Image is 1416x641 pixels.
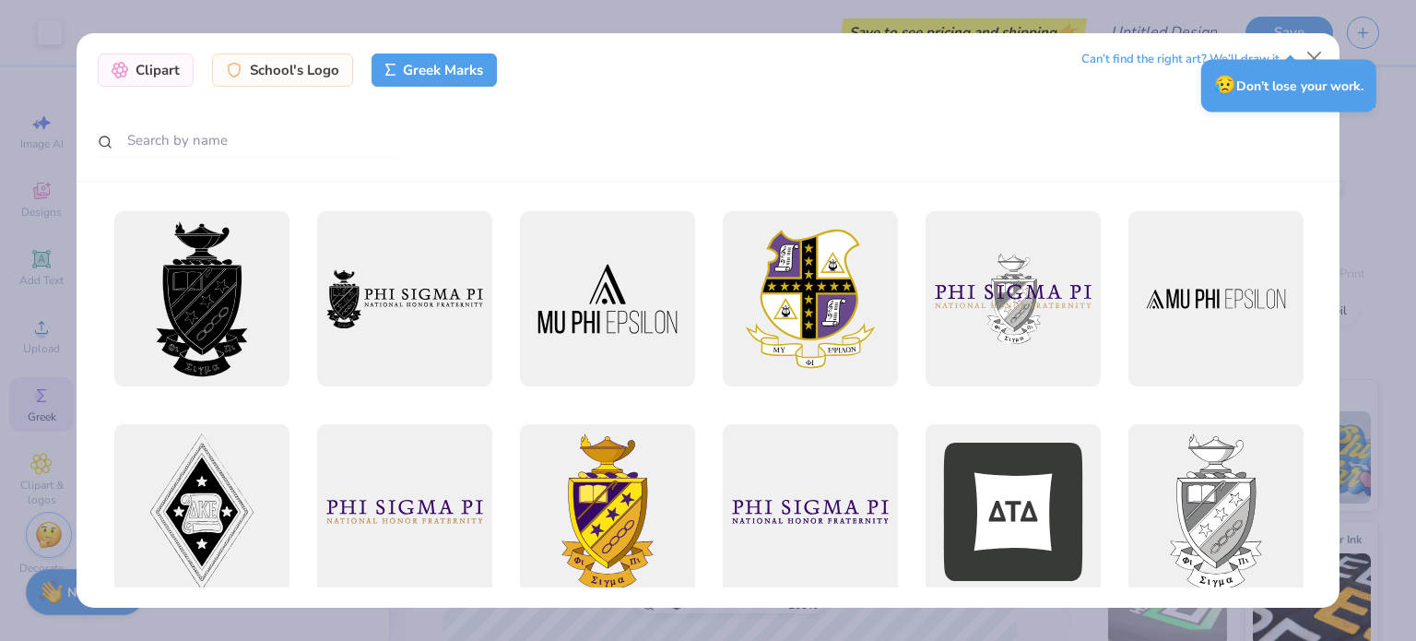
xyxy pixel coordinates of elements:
div: Can’t find the right art? We’ll draw it. [1081,43,1282,76]
span: 😥 [1214,73,1236,97]
div: Clipart [98,53,194,87]
div: Greek Marks [372,53,498,87]
input: Search by name [98,124,393,158]
div: School's Logo [212,53,353,87]
button: Close [1297,42,1332,77]
div: Don’t lose your work. [1201,59,1376,112]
